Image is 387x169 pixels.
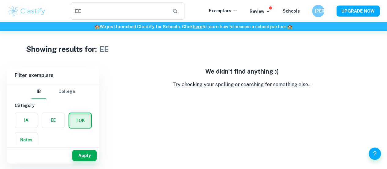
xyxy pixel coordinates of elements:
[42,113,65,128] button: EE
[1,23,386,30] h6: We just launched Clastify for Schools. Click to learn how to become a school partner.
[7,67,99,84] h6: Filter exemplars
[15,102,92,109] h6: Category
[15,133,38,147] button: Notes
[315,8,322,14] h6: [PERSON_NAME]
[95,24,100,29] span: 🏫
[337,6,380,17] button: UPGRADE NOW
[283,9,300,13] a: Schools
[32,84,46,99] button: IB
[104,81,380,88] p: Try checking your spelling or searching for something else...
[72,150,97,161] button: Apply
[7,5,46,17] img: Clastify logo
[58,84,75,99] button: College
[69,113,91,128] button: TOK
[32,84,75,99] div: Filter type choice
[287,24,292,29] span: 🏫
[209,7,237,14] p: Exemplars
[99,44,109,55] h1: EE
[312,5,324,17] button: [PERSON_NAME]
[104,67,380,76] h5: We didn't find anything :(
[369,148,381,160] button: Help and Feedback
[193,24,202,29] a: here
[250,8,270,15] p: Review
[26,44,97,55] h1: Showing results for:
[71,2,167,20] input: Search for any exemplars...
[15,113,38,128] button: IA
